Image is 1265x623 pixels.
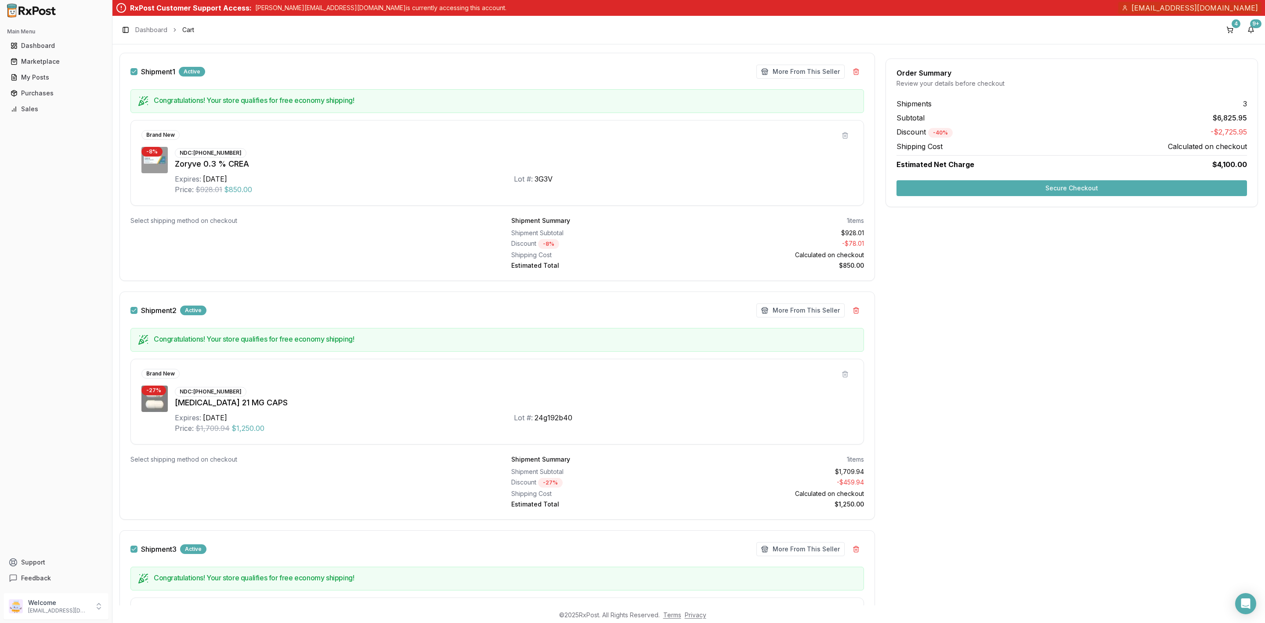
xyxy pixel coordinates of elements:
div: Marketplace [11,57,101,66]
div: Shipping Cost [511,489,684,498]
div: 1 items [847,216,864,225]
a: Sales [7,101,105,117]
div: NDC: [PHONE_NUMBER] [175,148,246,158]
div: Shipment Subtotal [511,467,684,476]
div: Lot #: [514,174,533,184]
a: Privacy [685,611,706,619]
span: [EMAIL_ADDRESS][DOMAIN_NAME] [1131,3,1258,13]
span: Feedback [21,574,51,583]
span: $1,709.94 [195,423,230,434]
a: Dashboard [135,26,167,34]
img: RxPost Logo [4,4,60,18]
div: [DATE] [203,412,227,423]
div: Calculated on checkout [691,489,864,498]
a: My Posts [7,69,105,85]
span: Estimated Net Charge [896,160,974,169]
div: My Posts [11,73,101,82]
div: $928.01 [691,229,864,237]
div: Active [179,67,205,77]
p: [EMAIL_ADDRESS][DOMAIN_NAME] [28,607,89,614]
button: More From This Seller [756,303,845,317]
a: Purchases [7,85,105,101]
div: Estimated Total [511,261,684,270]
button: 4 [1223,23,1237,37]
div: $1,709.94 [691,467,864,476]
img: User avatar [9,599,23,613]
button: More From This Seller [756,542,845,556]
span: Calculated on checkout [1168,141,1247,152]
div: Open Intercom Messenger [1235,593,1256,614]
h5: Congratulations! Your store qualifies for free economy shipping! [154,574,857,581]
nav: breadcrumb [135,26,194,34]
div: Brand New [141,369,180,379]
div: - 40 % [928,128,953,138]
div: - 27 % [538,478,563,488]
div: [DATE] [203,174,227,184]
h2: Main Menu [7,28,105,35]
div: Price: [175,423,194,434]
div: Expires: [175,174,201,184]
a: Dashboard [7,38,105,54]
button: Dashboard [4,39,108,53]
div: - 8 % [538,239,559,249]
div: 4 [1232,19,1240,28]
label: Shipment 3 [141,546,177,553]
span: Shipping Cost [896,141,943,152]
div: Select shipping method on checkout [130,455,483,464]
div: Shipment Summary [511,216,570,225]
div: Active [180,306,206,315]
a: Terms [663,611,681,619]
span: $928.01 [195,184,222,195]
div: 9+ [1250,19,1261,28]
div: Price: [175,184,194,195]
div: [MEDICAL_DATA] 21 MG CAPS [175,397,853,409]
span: 3 [1243,98,1247,109]
div: - $459.94 [691,478,864,488]
div: 1 items [847,455,864,464]
div: Shipment Subtotal [511,229,684,237]
div: $1,250.00 [691,500,864,509]
div: Purchases [11,89,101,98]
button: Marketplace [4,55,108,69]
div: Lot #: [514,412,533,423]
div: - 8 % [141,147,163,157]
div: - $78.01 [691,239,864,249]
div: Discount [511,239,684,249]
span: $850.00 [224,184,252,195]
p: [PERSON_NAME][EMAIL_ADDRESS][DOMAIN_NAME] is currently accessing this account. [255,4,506,12]
div: Discount [511,478,684,488]
span: -$2,725.95 [1211,127,1247,138]
button: More From This Seller [756,65,845,79]
div: Order Summary [896,69,1247,77]
button: Feedback [4,570,108,586]
div: RxPost Customer Support Access: [130,3,252,13]
div: Calculated on checkout [691,251,864,259]
div: Sales [11,105,101,113]
img: Caplyta 21 MG CAPS [141,386,168,412]
button: My Posts [4,70,108,84]
span: $6,825.95 [1213,113,1247,123]
button: Purchases [4,86,108,100]
div: Active [180,544,206,554]
button: Support [4,554,108,570]
div: Zoryve 0.3 % CREA [175,158,853,170]
div: NDC: [PHONE_NUMBER] [175,387,246,397]
div: Estimated Total [511,500,684,509]
div: $850.00 [691,261,864,270]
span: Subtotal [896,113,925,123]
p: Welcome [28,598,89,607]
button: 9+ [1244,23,1258,37]
div: 24g192b40 [535,412,572,423]
button: Secure Checkout [896,180,1247,196]
label: Shipment 1 [141,68,175,75]
span: Shipments [896,98,932,109]
div: - 27 % [141,386,166,395]
button: Sales [4,102,108,116]
img: Zoryve 0.3 % CREA [141,147,168,173]
h5: Congratulations! Your store qualifies for free economy shipping! [154,97,857,104]
h5: Congratulations! Your store qualifies for free economy shipping! [154,335,857,342]
div: Shipping Cost [511,251,684,259]
div: Shipment Summary [511,455,570,464]
div: Expires: [175,412,201,423]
